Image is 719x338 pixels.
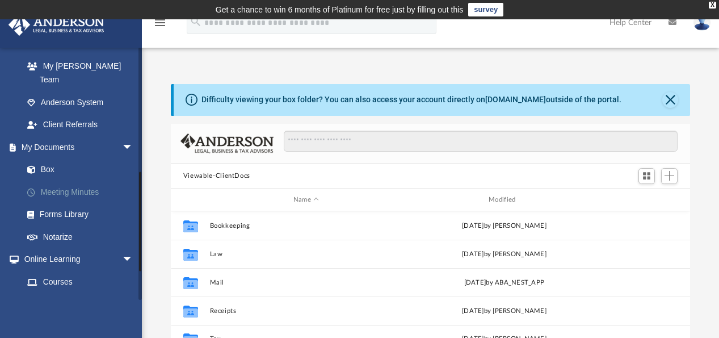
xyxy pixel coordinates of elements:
img: Anderson Advisors Platinum Portal [5,14,108,36]
a: Client Referrals [16,114,145,136]
a: Courses [16,270,145,293]
a: [DOMAIN_NAME] [485,95,546,104]
div: [DATE] by [PERSON_NAME] [407,306,600,316]
a: Video Training [16,293,139,316]
a: Notarize [16,226,150,248]
button: Receipts [209,307,402,315]
div: id [606,195,685,205]
span: arrow_drop_down [122,248,145,272]
button: Law [209,251,402,258]
button: Bookkeeping [209,222,402,229]
i: menu [153,16,167,30]
div: Difficulty viewing your box folder? You can also access your account directly on outside of the p... [201,94,621,106]
input: Search files and folders [284,131,678,152]
button: Viewable-ClientDocs [183,171,250,181]
a: My [PERSON_NAME] Team [16,55,139,91]
a: My Documentsarrow_drop_down [8,136,150,158]
button: Add [661,168,678,184]
button: Switch to Grid View [638,168,655,184]
a: Forms Library [16,203,145,226]
div: id [176,195,204,205]
div: Name [209,195,402,205]
div: [DATE] by ABA_NEST_APP [407,278,600,288]
div: Get a chance to win 6 months of Platinum for free just by filling out this [216,3,464,16]
div: close [709,2,716,9]
a: survey [468,3,503,16]
div: [DATE] by [PERSON_NAME] [407,221,600,231]
a: Box [16,158,145,181]
div: [DATE] by [PERSON_NAME] [407,249,600,260]
span: arrow_drop_down [122,136,145,159]
a: Meeting Minutes [16,181,150,203]
a: Online Learningarrow_drop_down [8,248,145,271]
a: menu [153,22,167,30]
a: Anderson System [16,91,145,114]
i: search [190,15,202,28]
button: Mail [209,279,402,286]
div: Modified [407,195,601,205]
button: Close [662,92,678,108]
img: User Pic [693,14,710,31]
